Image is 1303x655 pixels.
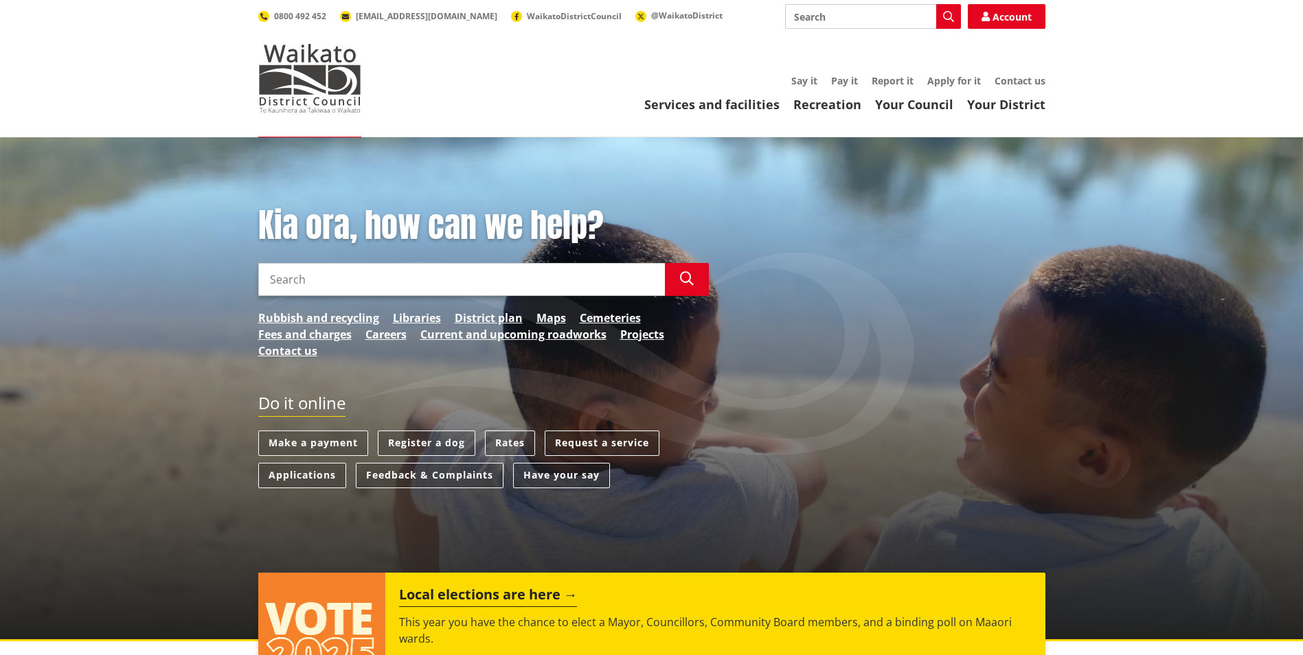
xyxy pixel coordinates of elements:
[258,393,345,417] h2: Do it online
[513,463,610,488] a: Have your say
[274,10,326,22] span: 0800 492 452
[356,463,503,488] a: Feedback & Complaints
[258,263,665,296] input: Search input
[872,74,914,87] a: Report it
[420,326,607,343] a: Current and upcoming roadworks
[511,10,622,22] a: WaikatoDistrictCouncil
[340,10,497,22] a: [EMAIL_ADDRESS][DOMAIN_NAME]
[399,586,577,607] h2: Local elections are here
[258,206,709,246] h1: Kia ora, how can we help?
[258,463,346,488] a: Applications
[927,74,981,87] a: Apply for it
[995,74,1045,87] a: Contact us
[258,326,352,343] a: Fees and charges
[258,343,317,359] a: Contact us
[527,10,622,22] span: WaikatoDistrictCouncil
[258,310,379,326] a: Rubbish and recycling
[365,326,407,343] a: Careers
[378,430,475,456] a: Register a dog
[393,310,441,326] a: Libraries
[455,310,523,326] a: District plan
[651,10,723,21] span: @WaikatoDistrict
[545,430,659,456] a: Request a service
[620,326,664,343] a: Projects
[258,44,361,113] img: Waikato District Council - Te Kaunihera aa Takiwaa o Waikato
[793,96,861,113] a: Recreation
[875,96,953,113] a: Your Council
[968,4,1045,29] a: Account
[485,430,535,456] a: Rates
[258,10,326,22] a: 0800 492 452
[580,310,641,326] a: Cemeteries
[967,96,1045,113] a: Your District
[791,74,817,87] a: Say it
[831,74,858,87] a: Pay it
[536,310,566,326] a: Maps
[356,10,497,22] span: [EMAIL_ADDRESS][DOMAIN_NAME]
[644,96,780,113] a: Services and facilities
[258,430,368,456] a: Make a payment
[635,10,723,21] a: @WaikatoDistrict
[399,614,1031,647] p: This year you have the chance to elect a Mayor, Councillors, Community Board members, and a bindi...
[785,4,961,29] input: Search input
